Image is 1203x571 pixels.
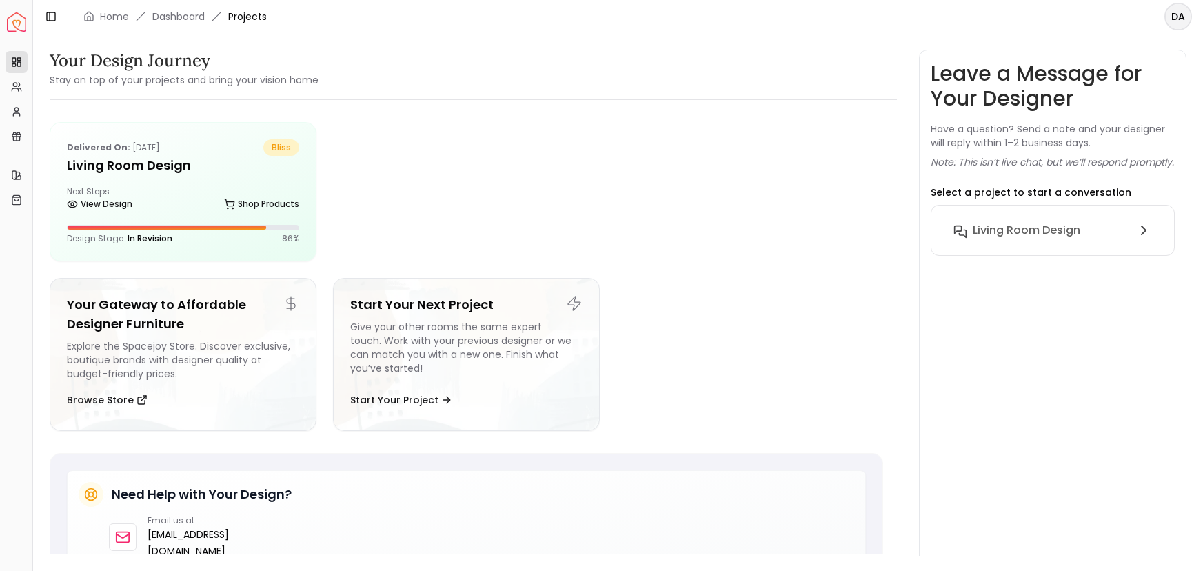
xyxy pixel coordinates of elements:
div: Give your other rooms the same expert touch. Work with your previous designer or we can match you... [350,320,583,381]
p: [DATE] [67,139,160,156]
b: Delivered on: [67,141,130,153]
p: 86 % [282,233,299,244]
h5: Start Your Next Project [350,295,583,314]
nav: breadcrumb [83,10,267,23]
div: Explore the Spacejoy Store. Discover exclusive, boutique brands with designer quality at budget-f... [67,339,299,381]
h6: Living Room design [973,222,1080,239]
p: Note: This isn’t live chat, but we’ll respond promptly. [931,155,1174,169]
h5: Your Gateway to Affordable Designer Furniture [67,295,299,334]
h5: Living Room design [67,156,299,175]
p: Have a question? Send a note and your designer will reply within 1–2 business days. [931,122,1175,150]
span: bliss [263,139,299,156]
button: Living Room design [942,217,1163,244]
button: Start Your Project [350,386,452,414]
img: Spacejoy Logo [7,12,26,32]
p: Email us at [148,515,279,526]
a: View Design [67,194,132,214]
a: Dashboard [152,10,205,23]
p: Design Stage: [67,233,172,244]
h3: Leave a Message for Your Designer [931,61,1175,111]
a: Spacejoy [7,12,26,32]
p: Select a project to start a conversation [931,186,1131,199]
span: Projects [228,10,267,23]
span: In Revision [128,232,172,244]
a: Your Gateway to Affordable Designer FurnitureExplore the Spacejoy Store. Discover exclusive, bout... [50,278,316,431]
a: [EMAIL_ADDRESS][DOMAIN_NAME] [148,526,279,559]
div: Next Steps: [67,186,299,214]
small: Stay on top of your projects and bring your vision home [50,73,319,87]
button: DA [1164,3,1192,30]
span: DA [1166,4,1191,29]
h3: Your Design Journey [50,50,319,72]
a: Start Your Next ProjectGive your other rooms the same expert touch. Work with your previous desig... [333,278,600,431]
a: Home [100,10,129,23]
a: Shop Products [224,194,299,214]
button: Browse Store [67,386,148,414]
h5: Need Help with Your Design? [112,485,292,504]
